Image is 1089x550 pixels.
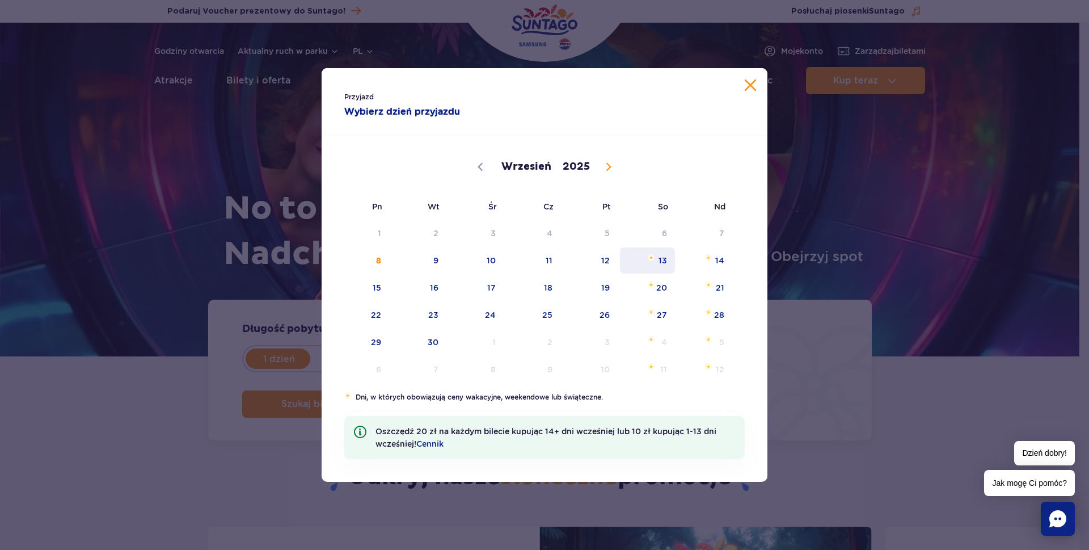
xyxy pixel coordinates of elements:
span: Październik 3, 2025 [562,329,619,355]
span: Wrzesień 17, 2025 [448,275,505,301]
span: Wrzesień 10, 2025 [448,247,505,274]
span: Pn [333,194,390,220]
span: Wrzesień 3, 2025 [448,220,505,246]
span: Wrzesień 25, 2025 [505,302,562,328]
span: Wrzesień 26, 2025 [562,302,619,328]
span: Wrzesień 23, 2025 [390,302,448,328]
a: Cennik [416,439,444,448]
span: Wrzesień 29, 2025 [333,329,390,355]
span: Październik 11, 2025 [619,356,676,383]
span: Wrzesień 5, 2025 [562,220,619,246]
span: Nd [676,194,733,220]
strong: Wybierz dzień przyjazdu [344,105,522,119]
span: Wrzesień 15, 2025 [333,275,390,301]
span: Październik 2, 2025 [505,329,562,355]
span: Wrzesień 22, 2025 [333,302,390,328]
span: Wrzesień 30, 2025 [390,329,448,355]
span: Październik 7, 2025 [390,356,448,383]
span: Październik 8, 2025 [448,356,505,383]
span: Wt [390,194,448,220]
span: Październik 9, 2025 [505,356,562,383]
span: Cz [505,194,562,220]
li: Oszczędź 20 zł na każdym bilecie kupując 14+ dni wcześniej lub 10 zł kupując 1-13 dni wcześniej! [344,416,745,459]
span: Wrzesień 18, 2025 [505,275,562,301]
span: Wrzesień 8, 2025 [333,247,390,274]
span: Jak mogę Ci pomóc? [984,470,1075,496]
span: Pt [562,194,619,220]
span: Wrzesień 7, 2025 [676,220,733,246]
div: Chat [1041,502,1075,536]
span: Październik 6, 2025 [333,356,390,383]
span: Wrzesień 20, 2025 [619,275,676,301]
span: Dzień dobry! [1014,441,1075,465]
span: Wrzesień 12, 2025 [562,247,619,274]
span: Wrzesień 28, 2025 [676,302,733,328]
li: Dni, w których obowiązują ceny wakacyjne, weekendowe lub świąteczne. [344,392,745,402]
span: Wrzesień 2, 2025 [390,220,448,246]
span: Wrzesień 27, 2025 [619,302,676,328]
span: Śr [448,194,505,220]
span: Wrzesień 19, 2025 [562,275,619,301]
span: Wrzesień 21, 2025 [676,275,733,301]
span: Wrzesień 1, 2025 [333,220,390,246]
span: So [619,194,676,220]
span: Wrzesień 16, 2025 [390,275,448,301]
button: Zamknij kalendarz [745,79,756,91]
span: Wrzesień 24, 2025 [448,302,505,328]
span: Wrzesień 4, 2025 [505,220,562,246]
span: Październik 5, 2025 [676,329,733,355]
span: Przyjazd [344,91,522,103]
span: Wrzesień 6, 2025 [619,220,676,246]
span: Wrzesień 9, 2025 [390,247,448,274]
span: Wrzesień 13, 2025 [619,247,676,274]
span: Październik 12, 2025 [676,356,733,383]
span: Październik 10, 2025 [562,356,619,383]
span: Październik 4, 2025 [619,329,676,355]
span: Wrzesień 11, 2025 [505,247,562,274]
span: Październik 1, 2025 [448,329,505,355]
span: Wrzesień 14, 2025 [676,247,733,274]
